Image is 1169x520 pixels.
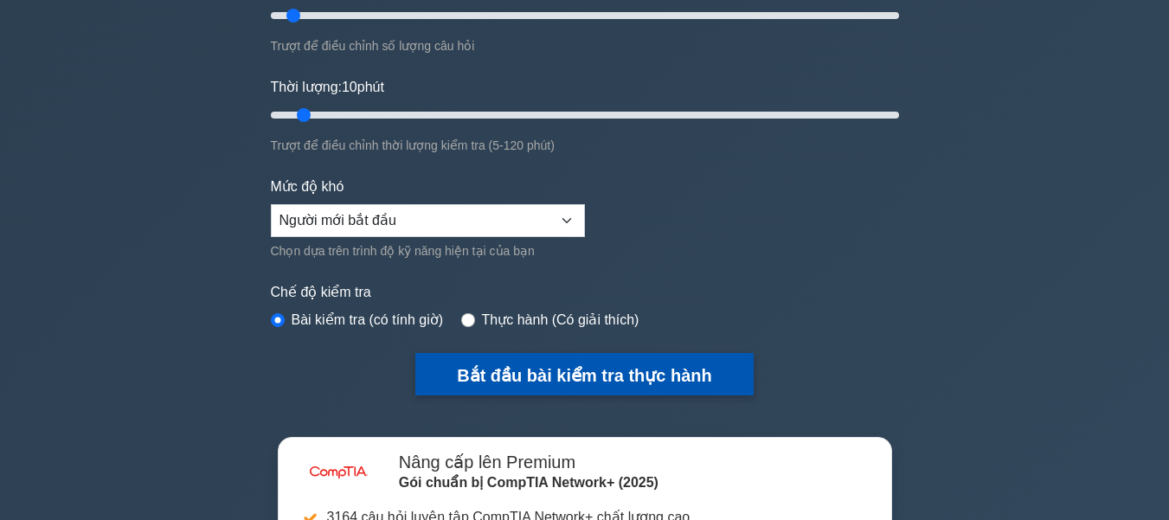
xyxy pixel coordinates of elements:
[357,80,384,94] font: phút
[482,312,639,327] font: Thực hành (Có giải thích)
[271,179,344,194] font: Mức độ khó
[271,285,371,299] font: Chế độ kiểm tra
[271,244,535,258] font: Chọn dựa trên trình độ kỹ năng hiện tại của bạn
[271,80,342,94] font: Thời lượng:
[415,353,754,395] button: Bắt đầu bài kiểm tra thực hành
[342,80,357,94] font: 10
[271,39,475,53] font: Trượt để điều chỉnh số lượng câu hỏi
[271,138,555,152] font: Trượt để điều chỉnh thời lượng kiểm tra (5-120 phút)
[457,366,712,385] font: Bắt đầu bài kiểm tra thực hành
[292,312,444,327] font: Bài kiểm tra (có tính giờ)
